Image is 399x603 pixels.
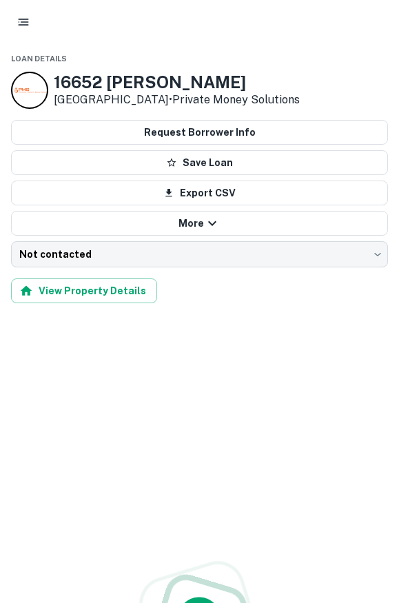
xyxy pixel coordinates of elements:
[11,278,157,303] button: View Property Details
[11,120,388,145] button: Request Borrower Info
[54,92,300,108] p: [GEOGRAPHIC_DATA] •
[11,150,388,175] button: Save Loan
[330,493,399,559] iframe: Chat Widget
[11,54,67,63] span: Loan Details
[54,72,300,92] h3: 16652 [PERSON_NAME]
[172,93,300,106] a: Private Money Solutions
[11,241,388,267] div: Not contacted
[11,211,388,236] button: More
[11,181,388,205] button: Export CSV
